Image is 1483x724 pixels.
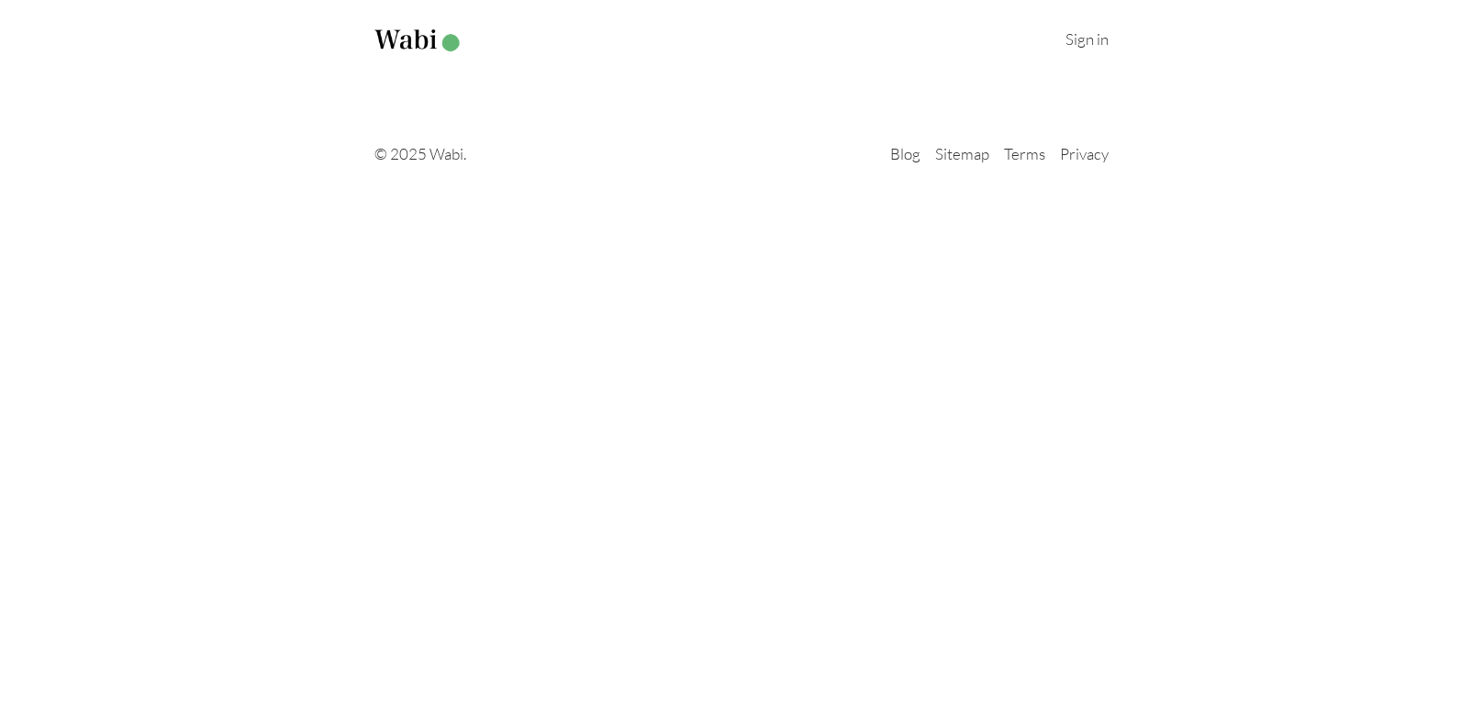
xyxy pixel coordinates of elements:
[1004,144,1045,163] a: Terms
[890,144,920,163] a: Blog
[1060,144,1109,163] a: Privacy
[374,29,463,52] img: Wabi
[1065,29,1109,49] a: Sign in
[935,144,989,163] a: Sitemap
[374,144,466,163] span: © 2025 Wabi.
